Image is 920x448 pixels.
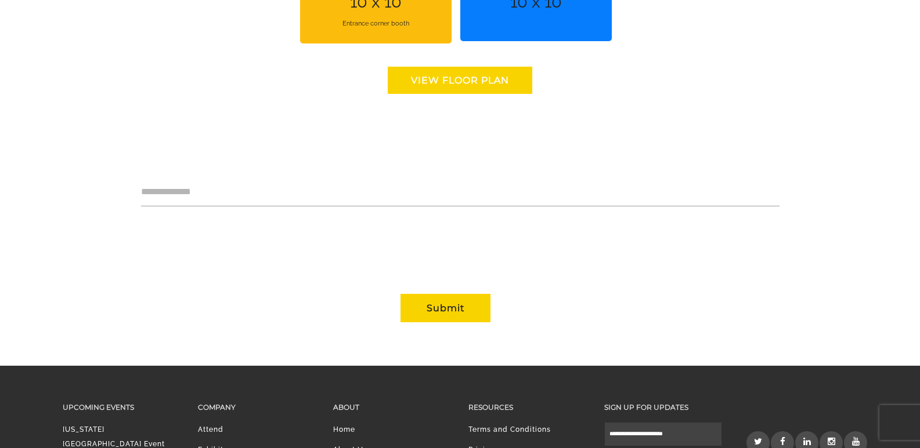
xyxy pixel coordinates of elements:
a: Attend [198,425,223,434]
input: Enter your last name [15,107,212,133]
textarea: Type your message and click 'Submit' [15,176,212,347]
span: Entrance corner booth [307,8,445,39]
a: View floor Plan [388,67,532,94]
h3: Resources [468,400,586,414]
a: Terms and Conditions [468,425,551,434]
input: Enter your email address [15,141,212,167]
h3: Sign up for updates [604,400,722,414]
h3: Upcoming Events [63,400,181,414]
div: Leave a message [60,65,195,80]
h3: About [333,400,451,414]
div: Minimize live chat window [190,6,218,34]
button: Submit [401,294,490,322]
h3: Company [198,400,316,414]
em: Submit [170,357,211,373]
a: Home [333,425,355,434]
